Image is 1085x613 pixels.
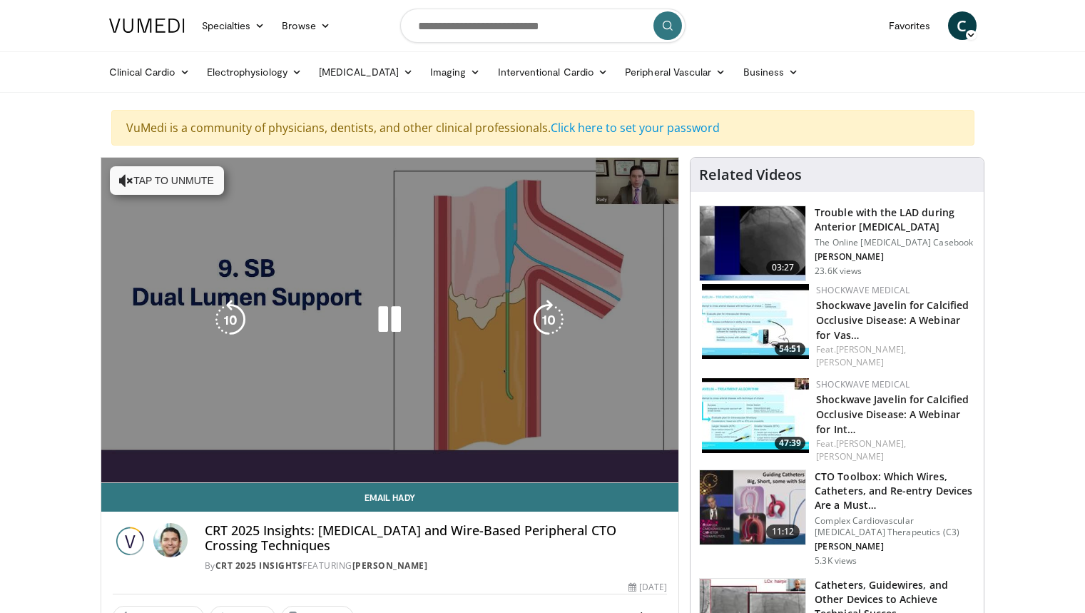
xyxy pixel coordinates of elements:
h4: Related Videos [699,166,802,183]
a: Click here to set your password [551,120,720,136]
a: [PERSON_NAME], [836,343,906,355]
img: ABqa63mjaT9QMpl35hMDoxOmtxO3TYNt_2.150x105_q85_crop-smart_upscale.jpg [700,206,805,280]
div: Feat. [816,437,972,463]
img: VuMedi Logo [109,19,185,33]
a: Specialties [193,11,274,40]
input: Search topics, interventions [400,9,686,43]
video-js: Video Player [101,158,679,483]
p: 5.3K views [815,555,857,567]
a: Favorites [880,11,939,40]
a: Business [735,58,808,86]
a: Imaging [422,58,489,86]
a: [MEDICAL_DATA] [310,58,422,86]
div: By FEATURING [205,559,667,572]
a: Shockwave Medical [816,284,910,296]
a: Browse [273,11,339,40]
a: Shockwave Javelin for Calcified Occlusive Disease: A Webinar for Int… [816,392,969,436]
span: 47:39 [775,437,805,450]
a: Interventional Cardio [489,58,617,86]
p: 23.6K views [815,265,862,277]
img: CRT 2025 Insights [113,523,148,557]
p: [PERSON_NAME] [815,251,975,263]
button: Tap to unmute [110,166,224,195]
a: Clinical Cardio [101,58,198,86]
p: [PERSON_NAME] [815,541,975,552]
a: [PERSON_NAME] [352,559,428,572]
img: 89fc5641-71dc-4e82-b24e-39db20c25ff5.150x105_q85_crop-smart_upscale.jpg [702,284,809,359]
img: Avatar [153,523,188,557]
p: Complex Cardiovascular [MEDICAL_DATA] Therapeutics (C3) [815,515,975,538]
a: [PERSON_NAME] [816,356,884,368]
h4: CRT 2025 Insights: [MEDICAL_DATA] and Wire-Based Peripheral CTO Crossing Techniques [205,523,667,554]
a: 47:39 [702,378,809,453]
a: Shockwave Medical [816,378,910,390]
div: [DATE] [628,581,667,594]
a: Peripheral Vascular [616,58,734,86]
a: C [948,11,977,40]
span: 03:27 [766,260,800,275]
a: CRT 2025 Insights [215,559,303,572]
a: 54:51 [702,284,809,359]
a: Shockwave Javelin for Calcified Occlusive Disease: A Webinar for Vas… [816,298,969,342]
a: [PERSON_NAME] [816,450,884,462]
h3: CTO Toolbox: Which Wires, Catheters, and Re-entry Devices Are a Must… [815,470,975,512]
div: VuMedi is a community of physicians, dentists, and other clinical professionals. [111,110,974,146]
h3: Trouble with the LAD during Anterior [MEDICAL_DATA] [815,206,975,234]
img: b6027518-5ffe-4ee4-924d-fd30ddda678f.150x105_q85_crop-smart_upscale.jpg [702,378,809,453]
a: Email Hady [101,483,679,512]
a: 11:12 CTO Toolbox: Which Wires, Catheters, and Re-entry Devices Are a Must… Complex Cardiovascula... [699,470,975,567]
p: The Online [MEDICAL_DATA] Casebook [815,237,975,248]
img: 69ae726e-f27f-4496-b005-e28b95c37244.150x105_q85_crop-smart_upscale.jpg [700,470,805,544]
a: Electrophysiology [198,58,310,86]
span: 54:51 [775,343,805,355]
a: [PERSON_NAME], [836,437,906,450]
span: 11:12 [766,525,800,539]
div: Feat. [816,343,972,369]
a: 03:27 Trouble with the LAD during Anterior [MEDICAL_DATA] The Online [MEDICAL_DATA] Casebook [PER... [699,206,975,281]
